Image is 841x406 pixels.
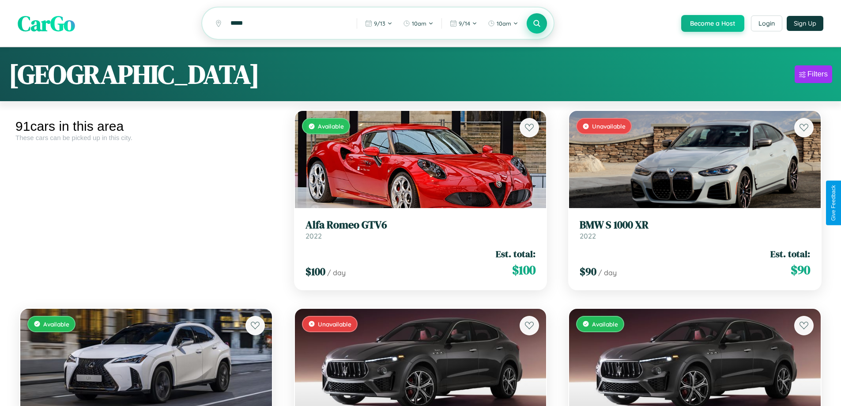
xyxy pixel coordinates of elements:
button: Become a Host [681,15,744,32]
span: Est. total: [496,247,536,260]
span: $ 90 [580,264,596,279]
a: Alfa Romeo GTV62022 [305,219,536,240]
button: 10am [399,16,438,30]
span: 2022 [580,231,596,240]
button: 9/14 [445,16,482,30]
span: Available [318,122,344,130]
h3: BMW S 1000 XR [580,219,810,231]
div: Filters [807,70,828,79]
div: These cars can be picked up in this city. [15,134,277,141]
div: 91 cars in this area [15,119,277,134]
span: Available [43,320,69,328]
span: 10am [412,20,426,27]
button: Filters [795,65,832,83]
button: Login [751,15,782,31]
span: / day [598,268,617,277]
span: Unavailable [592,122,626,130]
span: 9 / 13 [374,20,385,27]
span: $ 100 [512,261,536,279]
h3: Alfa Romeo GTV6 [305,219,536,231]
button: 9/13 [361,16,397,30]
span: 10am [497,20,511,27]
span: Unavailable [318,320,351,328]
a: BMW S 1000 XR2022 [580,219,810,240]
span: $ 90 [791,261,810,279]
span: $ 100 [305,264,325,279]
span: / day [327,268,346,277]
span: Available [592,320,618,328]
button: Sign Up [787,16,823,31]
span: 9 / 14 [459,20,470,27]
span: Est. total: [770,247,810,260]
button: 10am [483,16,523,30]
div: Give Feedback [830,185,837,221]
span: 2022 [305,231,322,240]
h1: [GEOGRAPHIC_DATA] [9,56,260,92]
span: CarGo [18,9,75,38]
